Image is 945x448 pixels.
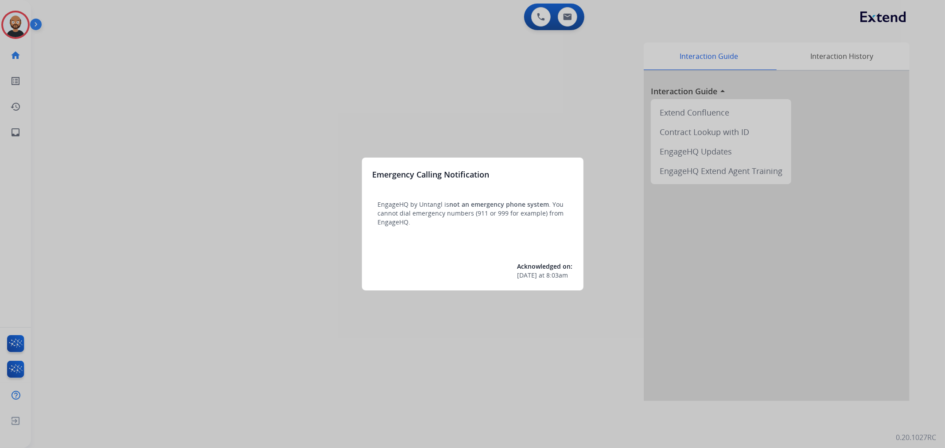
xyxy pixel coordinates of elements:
span: 8:03am [547,271,568,280]
span: Acknowledged on: [517,262,573,270]
span: [DATE] [517,271,537,280]
div: at [517,271,573,280]
p: EngageHQ by Untangl is . You cannot dial emergency numbers (911 or 999 for example) from EngageHQ. [378,200,568,227]
p: 0.20.1027RC [896,432,936,443]
h3: Emergency Calling Notification [373,168,490,181]
span: not an emergency phone system [450,200,549,209]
